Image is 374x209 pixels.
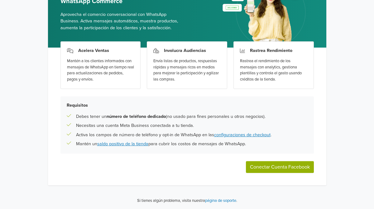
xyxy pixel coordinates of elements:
p: Activa los campos de número de teléfono y opt-in de WhatsApp en las . [76,132,271,138]
p: Debes tener un (no usado para fines personales u otros negocios). [76,113,266,120]
b: número de teléfono dedicado [107,114,166,119]
p: Mantén un para cubrir los costos de mensajes de WhatsApp. [76,141,246,147]
div: Mantén a los clientes informados con mensajes de WhatsApp en tiempo real para actualizaciones de ... [67,58,134,82]
a: saldo positivo de la tienda [97,141,148,146]
span: Aprovecha el comercio conversacional con WhatsApp Business. Activa mensajes automáticos, muestra ... [60,11,182,31]
div: Rastrea el rendimiento de los mensajes con analytics, gestiona plantillas y controla el gasto usa... [240,58,307,82]
div: Envía listas de productos, respuestas rápidas y mensajes ricos en medios para mejorar la particip... [153,58,221,82]
a: página de soporte [205,198,236,203]
h3: Involucra Audiencias [164,48,206,53]
a: configuraciones de checkout [214,132,271,137]
h3: Acelera Ventas [78,48,109,53]
h5: Requisitos [67,103,308,108]
button: Conectar Cuenta Facebook [246,161,314,173]
h3: Rastrea Rendimiento [250,48,292,53]
p: Necesitas una cuenta Meta Business conectada a tu tienda. [76,122,194,129]
p: Si tienes algún problema, visita nuestra . [137,198,237,204]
